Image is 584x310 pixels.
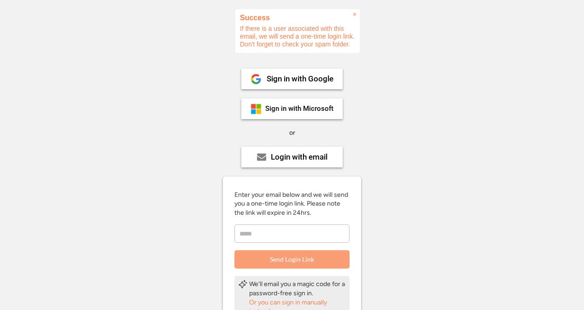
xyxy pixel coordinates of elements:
div: Enter your email below and we will send you a one-time login link. Please note the link will expi... [234,190,350,218]
div: Sign in with Google [267,75,333,83]
div: If there is a user associated with this email, we will send a one-time login link. Don't forget t... [235,9,360,53]
div: Sign in with Microsoft [265,105,333,112]
img: 1024px-Google__G__Logo.svg.png [251,74,262,85]
span: × [353,11,356,18]
div: We'll email you a magic code for a password-free sign in. [249,280,346,298]
h2: Success [240,14,355,22]
button: Send Login Link [234,250,350,269]
div: Login with email [271,153,327,161]
img: ms-symbollockup_mssymbol_19.png [251,103,262,115]
div: or [289,128,295,138]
